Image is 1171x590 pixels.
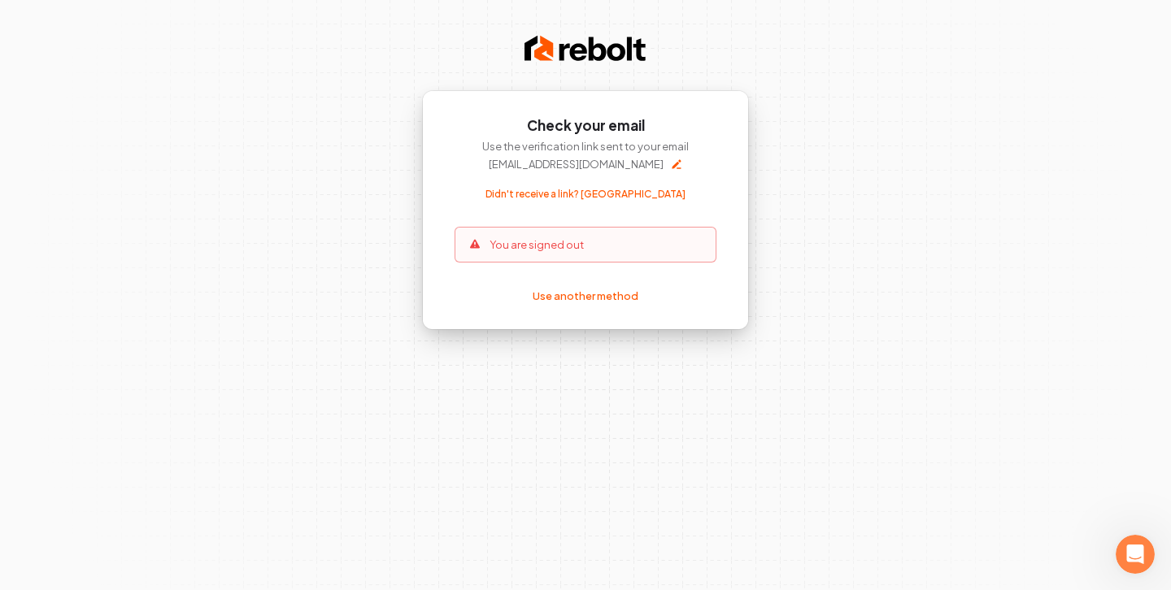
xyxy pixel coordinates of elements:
p: [EMAIL_ADDRESS][DOMAIN_NAME] [489,157,664,171]
h1: Check your email [455,116,716,136]
img: Rebolt Logo [525,33,646,65]
iframe: Intercom live chat [1116,535,1155,574]
p: You are signed out [490,237,584,252]
button: Didn't receive a link? [GEOGRAPHIC_DATA] [455,188,716,201]
a: Use another method [533,288,638,303]
button: Edit [670,158,683,171]
p: Use the verification link sent to your email [455,139,716,154]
